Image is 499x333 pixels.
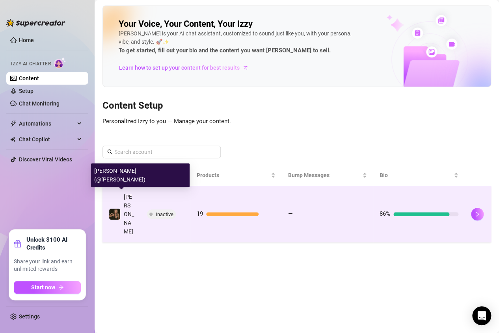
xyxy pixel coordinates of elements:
[14,281,81,294] button: Start nowarrow-right
[91,163,190,187] div: [PERSON_NAME] (@[PERSON_NAME])
[471,208,484,220] button: right
[282,165,373,186] th: Bump Messages
[19,313,40,320] a: Settings
[19,117,75,130] span: Automations
[288,210,293,217] span: —
[19,88,34,94] a: Setup
[119,18,253,30] h2: Your Voice, Your Content, Your Izzy
[19,133,75,146] span: Chat Copilot
[102,100,491,112] h3: Content Setup
[19,100,60,107] a: Chat Monitoring
[109,209,120,220] img: KATIE
[475,211,480,217] span: right
[156,211,173,217] span: Inactive
[119,63,240,72] span: Learn how to set up your content for best results
[288,171,361,179] span: Bump Messages
[10,120,17,127] span: thunderbolt
[380,210,390,217] span: 86%
[119,30,355,55] div: [PERSON_NAME] is your AI chat assistant, customized to sound just like you, with your persona, vi...
[472,306,491,325] div: Open Intercom Messenger
[119,61,255,74] a: Learn how to set up your content for best results
[14,258,81,273] span: Share your link and earn unlimited rewards
[19,156,72,163] a: Discover Viral Videos
[14,240,22,248] span: gift
[31,284,55,290] span: Start now
[373,165,465,186] th: Bio
[19,75,39,81] a: Content
[10,137,15,142] img: Chat Copilot
[107,149,113,155] span: search
[380,171,452,179] span: Bio
[58,285,64,290] span: arrow-right
[54,57,66,68] img: AI Chatter
[102,118,231,125] span: Personalized Izzy to you — Manage your content.
[19,37,34,43] a: Home
[197,210,203,217] span: 19
[124,194,134,235] span: [PERSON_NAME]
[26,236,81,252] strong: Unlock $100 AI Credits
[197,171,269,179] span: Products
[114,148,210,156] input: Search account
[6,19,65,27] img: logo-BBDzfeDw.svg
[369,6,491,87] img: ai-chatter-content-library-cLFOSyPT.png
[190,165,282,186] th: Products
[11,60,51,68] span: Izzy AI Chatter
[119,47,331,54] strong: To get started, fill out your bio and the content you want [PERSON_NAME] to sell.
[242,64,249,72] span: arrow-right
